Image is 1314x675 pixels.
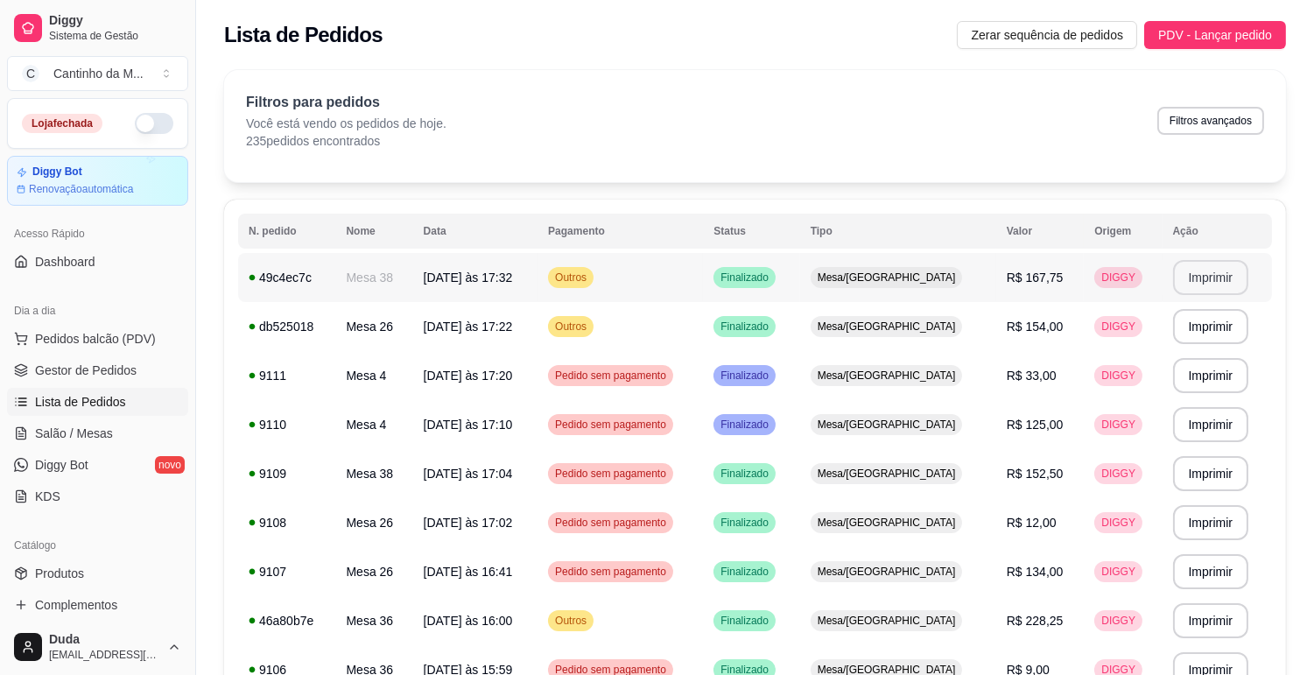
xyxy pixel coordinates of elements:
a: DiggySistema de Gestão [7,7,188,49]
span: Diggy [49,13,181,29]
span: Dashboard [35,253,95,271]
span: Sistema de Gestão [49,29,181,43]
span: DIGGY [1098,369,1139,383]
button: Duda[EMAIL_ADDRESS][DOMAIN_NAME] [7,626,188,668]
span: DIGGY [1098,516,1139,530]
div: 9110 [249,416,325,433]
h2: Lista de Pedidos [224,21,383,49]
button: Filtros avançados [1157,107,1264,135]
span: Mesa/[GEOGRAPHIC_DATA] [814,320,959,334]
th: Origem [1084,214,1162,249]
button: Imprimir [1173,358,1249,393]
span: Outros [552,320,590,334]
span: Finalizado [717,614,772,628]
a: Diggy BotRenovaçãoautomática [7,156,188,206]
span: [DATE] às 17:20 [424,369,513,383]
th: Ação [1163,214,1272,249]
a: Produtos [7,559,188,587]
div: 9109 [249,465,325,482]
button: Zerar sequência de pedidos [957,21,1137,49]
span: Finalizado [717,565,772,579]
td: Mesa 26 [335,547,412,596]
th: Pagamento [538,214,703,249]
span: Finalizado [717,271,772,285]
span: Mesa/[GEOGRAPHIC_DATA] [814,565,959,579]
span: Mesa/[GEOGRAPHIC_DATA] [814,369,959,383]
th: Data [413,214,538,249]
th: N. pedido [238,214,335,249]
a: Diggy Botnovo [7,451,188,479]
span: Finalizado [717,320,772,334]
div: db525018 [249,318,325,335]
span: PDV - Lançar pedido [1158,25,1272,45]
span: C [22,65,39,82]
span: R$ 12,00 [1007,516,1057,530]
th: Tipo [800,214,996,249]
span: Pedido sem pagamento [552,467,670,481]
button: Pedidos balcão (PDV) [7,325,188,353]
div: Cantinho da M ... [53,65,144,82]
span: Pedido sem pagamento [552,418,670,432]
button: Imprimir [1173,603,1249,638]
span: Salão / Mesas [35,425,113,442]
div: 49c4ec7c [249,269,325,286]
td: Mesa 26 [335,302,412,351]
span: Finalizado [717,467,772,481]
span: Pedido sem pagamento [552,565,670,579]
span: [DATE] às 17:04 [424,467,513,481]
span: [DATE] às 17:10 [424,418,513,432]
span: Gestor de Pedidos [35,362,137,379]
div: 9107 [249,563,325,580]
span: Mesa/[GEOGRAPHIC_DATA] [814,418,959,432]
span: R$ 167,75 [1007,271,1064,285]
button: Select a team [7,56,188,91]
a: Salão / Mesas [7,419,188,447]
a: Dashboard [7,248,188,276]
span: Diggy Bot [35,456,88,474]
div: Loja fechada [22,114,102,133]
span: Mesa/[GEOGRAPHIC_DATA] [814,614,959,628]
span: DIGGY [1098,271,1139,285]
a: Lista de Pedidos [7,388,188,416]
button: PDV - Lançar pedido [1144,21,1286,49]
p: Filtros para pedidos [246,92,446,113]
td: Mesa 4 [335,400,412,449]
a: Complementos [7,591,188,619]
span: Zerar sequência de pedidos [971,25,1123,45]
span: Complementos [35,596,117,614]
span: Pedidos balcão (PDV) [35,330,156,348]
a: Gestor de Pedidos [7,356,188,384]
span: Mesa/[GEOGRAPHIC_DATA] [814,271,959,285]
span: R$ 125,00 [1007,418,1064,432]
button: Imprimir [1173,505,1249,540]
p: Você está vendo os pedidos de hoje. [246,115,446,132]
span: [DATE] às 16:00 [424,614,513,628]
button: Imprimir [1173,456,1249,491]
span: DIGGY [1098,614,1139,628]
span: Mesa/[GEOGRAPHIC_DATA] [814,467,959,481]
span: DIGGY [1098,320,1139,334]
th: Valor [996,214,1085,249]
span: Finalizado [717,418,772,432]
td: Mesa 26 [335,498,412,547]
th: Status [703,214,799,249]
span: [DATE] às 17:22 [424,320,513,334]
button: Imprimir [1173,260,1249,295]
a: KDS [7,482,188,510]
span: KDS [35,488,60,505]
div: 9108 [249,514,325,531]
span: Pedido sem pagamento [552,516,670,530]
span: Outros [552,271,590,285]
span: DIGGY [1098,565,1139,579]
div: Dia a dia [7,297,188,325]
span: R$ 134,00 [1007,565,1064,579]
span: R$ 152,50 [1007,467,1064,481]
td: Mesa 38 [335,253,412,302]
span: Lista de Pedidos [35,393,126,411]
td: Mesa 38 [335,449,412,498]
span: [DATE] às 17:02 [424,516,513,530]
span: Mesa/[GEOGRAPHIC_DATA] [814,516,959,530]
article: Diggy Bot [32,165,82,179]
button: Imprimir [1173,309,1249,344]
td: Mesa 4 [335,351,412,400]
